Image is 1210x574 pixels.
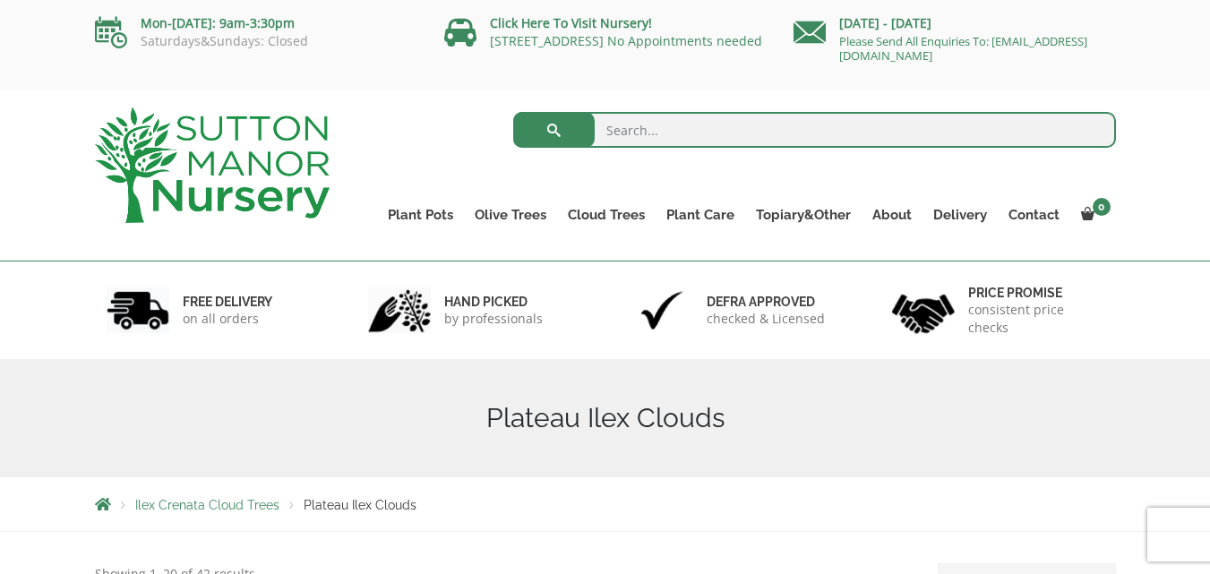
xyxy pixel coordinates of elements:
[95,402,1116,434] h1: Plateau Ilex Clouds
[839,33,1087,64] a: Please Send All Enquiries To: [EMAIL_ADDRESS][DOMAIN_NAME]
[656,202,745,227] a: Plant Care
[464,202,557,227] a: Olive Trees
[631,287,693,333] img: 3.jpg
[998,202,1070,227] a: Contact
[490,32,762,49] a: [STREET_ADDRESS] No Appointments needed
[135,498,279,512] a: Ilex Crenata Cloud Trees
[557,202,656,227] a: Cloud Trees
[95,13,417,34] p: Mon-[DATE]: 9am-3:30pm
[183,310,272,328] p: on all orders
[444,310,543,328] p: by professionals
[95,34,417,48] p: Saturdays&Sundays: Closed
[707,294,825,310] h6: Defra approved
[892,283,955,338] img: 4.jpg
[923,202,998,227] a: Delivery
[1070,202,1116,227] a: 0
[968,285,1104,301] h6: Price promise
[183,294,272,310] h6: FREE DELIVERY
[1093,198,1111,216] span: 0
[377,202,464,227] a: Plant Pots
[490,14,652,31] a: Click Here To Visit Nursery!
[794,13,1116,34] p: [DATE] - [DATE]
[95,497,1116,511] nav: Breadcrumbs
[368,287,431,333] img: 2.jpg
[107,287,169,333] img: 1.jpg
[513,112,1116,148] input: Search...
[968,301,1104,337] p: consistent price checks
[444,294,543,310] h6: hand picked
[95,107,330,223] img: logo
[745,202,862,227] a: Topiary&Other
[862,202,923,227] a: About
[707,310,825,328] p: checked & Licensed
[304,498,416,512] span: Plateau Ilex Clouds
